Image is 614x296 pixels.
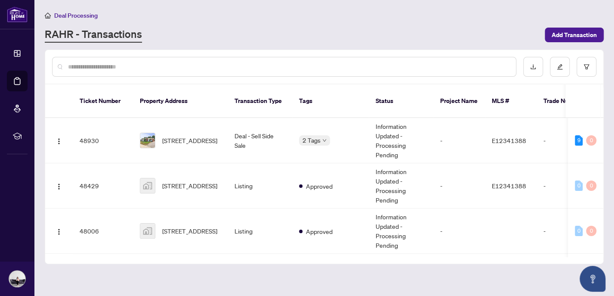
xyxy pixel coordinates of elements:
td: 48006 [73,209,133,254]
td: Information Updated - Processing Pending [369,163,433,209]
div: 0 [586,226,596,236]
span: download [530,64,536,70]
span: edit [557,64,563,70]
button: Logo [52,179,66,193]
img: thumbnail-img [140,178,155,193]
span: [STREET_ADDRESS] [162,226,217,236]
td: Information Updated - Processing Pending [369,118,433,163]
img: Logo [56,228,62,235]
div: 0 [575,226,583,236]
button: Open asap [580,266,605,292]
td: 48429 [73,163,133,209]
td: - [537,118,597,163]
img: Logo [56,183,62,190]
button: edit [550,57,570,77]
td: - [433,118,485,163]
th: Trade Number [537,84,597,118]
th: Transaction Type [228,84,292,118]
th: Tags [292,84,369,118]
td: Information Updated - Processing Pending [369,209,433,254]
a: RAHR - Transactions [45,27,142,43]
td: - [433,209,485,254]
img: Logo [56,138,62,145]
th: MLS # [485,84,537,118]
button: Logo [52,134,66,147]
span: [STREET_ADDRESS] [162,136,217,145]
div: 0 [575,181,583,191]
span: E12341388 [492,137,526,144]
div: 0 [586,181,596,191]
td: - [537,163,597,209]
td: - [537,209,597,254]
span: [STREET_ADDRESS] [162,181,217,190]
th: Property Address [133,84,228,118]
th: Project Name [433,84,485,118]
img: Profile Icon [9,271,25,287]
button: download [523,57,543,77]
td: 48930 [73,118,133,163]
span: Deal Processing [54,12,98,19]
button: filter [577,57,596,77]
span: Approved [306,181,333,191]
span: Add Transaction [552,28,597,42]
button: Logo [52,224,66,238]
img: thumbnail-img [140,133,155,148]
span: down [322,138,327,143]
td: Listing [228,163,292,209]
span: Approved [306,227,333,236]
img: thumbnail-img [140,224,155,238]
td: - [433,163,485,209]
td: Deal - Sell Side Sale [228,118,292,163]
th: Ticket Number [73,84,133,118]
td: Listing [228,209,292,254]
span: home [45,12,51,19]
div: 9 [575,135,583,146]
button: Add Transaction [545,28,604,42]
span: 2 Tags [302,135,321,145]
img: logo [7,6,28,22]
th: Status [369,84,433,118]
span: filter [583,64,589,70]
div: 0 [586,135,596,146]
span: E12341388 [492,182,526,190]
